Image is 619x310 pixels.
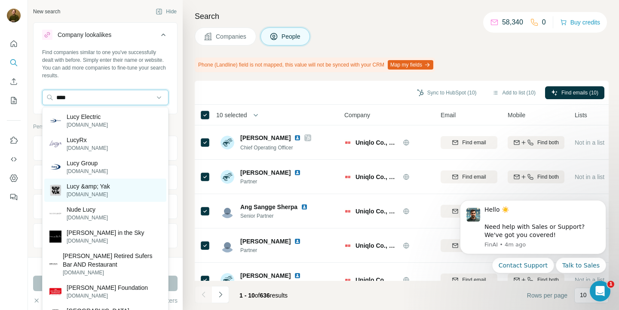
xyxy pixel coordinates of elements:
button: Find both [508,274,564,286]
span: Uniqlo Co., Ltd. [355,241,398,250]
p: 0 [542,17,546,27]
button: Job title [34,138,177,158]
p: [PERSON_NAME] in the Sky [67,228,144,237]
iframe: Intercom live chat [590,281,610,301]
button: Enrich CSV [7,74,21,89]
button: Find emails (10) [545,86,604,99]
button: Feedback [7,189,21,205]
span: Partner [240,246,304,254]
button: Seniority [34,167,177,188]
img: Avatar [221,273,234,287]
button: Department [34,196,177,217]
p: [DOMAIN_NAME] [67,121,108,129]
p: [DOMAIN_NAME] [67,167,108,175]
p: [DOMAIN_NAME] [67,191,110,198]
img: Avatar [221,136,234,149]
span: [PERSON_NAME] [240,168,291,177]
button: Navigate to next page [212,286,229,303]
span: [PERSON_NAME] [240,237,291,246]
button: Find email [441,205,497,218]
img: LinkedIn logo [294,238,301,245]
iframe: Intercom notifications message [447,192,619,278]
span: Uniqlo Co., Ltd. [355,138,398,147]
span: 636 [260,292,270,299]
span: Find both [537,173,559,181]
img: Avatar [221,204,234,218]
p: LucyRx [67,136,108,144]
button: Find email [441,239,497,252]
img: Avatar [221,239,234,252]
button: Sync to HubSpot (10) [411,86,483,99]
button: Use Surfe API [7,152,21,167]
img: Logo of Uniqlo Co., Ltd. [344,277,351,283]
img: Nude Lucy [49,207,61,219]
img: Lucy in the Sky [49,231,61,243]
span: 1 [607,281,614,288]
img: Avatar [7,9,21,22]
span: Not in a list [575,139,604,146]
button: Find both [508,170,564,183]
span: Companies [216,32,247,41]
button: Find email [441,274,497,286]
button: Clear [33,296,58,305]
p: Lucy &amp; Yak [67,182,110,191]
p: [DOMAIN_NAME] [67,292,148,300]
button: Company lookalikes [34,24,177,49]
span: People [282,32,301,41]
img: LinkedIn logo [294,134,301,141]
h4: Search [195,10,609,22]
span: results [239,292,288,299]
span: Uniqlo Co., Ltd. [355,173,398,181]
div: Company lookalikes [58,30,111,39]
img: Logo of Uniqlo Co., Ltd. [344,173,351,180]
button: Add to list (10) [486,86,542,99]
p: [DOMAIN_NAME] [63,269,161,277]
div: Find companies similar to one you've successfully dealt with before. Simply enter their name or w... [42,49,169,79]
p: [PERSON_NAME] Retired Sufers Bar AND Restaurant [63,252,161,269]
span: Not in a list [575,173,604,180]
p: [PERSON_NAME] Foundation [67,283,148,292]
div: New search [33,8,60,15]
button: Personal location [34,225,177,246]
img: Logo of Uniqlo Co., Ltd. [344,242,351,249]
button: Buy credits [560,16,600,28]
p: Nude Lucy [67,205,108,214]
button: Dashboard [7,170,21,186]
span: Find email [462,276,486,284]
span: Partner [240,178,304,185]
span: Company [344,111,370,119]
p: Company information [33,257,178,264]
button: Hide [150,5,183,18]
button: My lists [7,93,21,108]
span: Rows per page [527,291,567,300]
img: LinkedIn logo [294,169,301,176]
img: LinkedIn logo [301,204,308,210]
p: 10 [580,291,587,299]
img: Logo of Uniqlo Co., Ltd. [344,208,351,215]
img: Avatar [221,170,234,184]
div: Phone (Landline) field is not mapped, this value will not be synced with your CRM [195,58,435,72]
span: of [255,292,260,299]
span: Not in a list [575,277,604,283]
span: 10 selected [216,111,247,119]
p: [DOMAIN_NAME] [67,214,108,222]
img: Lucy Electric [49,115,61,127]
button: Map my fields [388,60,433,70]
img: Lucy Group [49,161,61,173]
span: Find email [462,139,486,146]
span: Email [441,111,456,119]
span: [PERSON_NAME] [240,271,291,280]
span: Find email [462,173,486,181]
button: Quick start [7,36,21,52]
span: Find emails (10) [561,89,598,97]
button: Use Surfe on LinkedIn [7,133,21,148]
span: Uniqlo Co., Ltd. [355,276,398,284]
p: Personal information [33,123,178,131]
